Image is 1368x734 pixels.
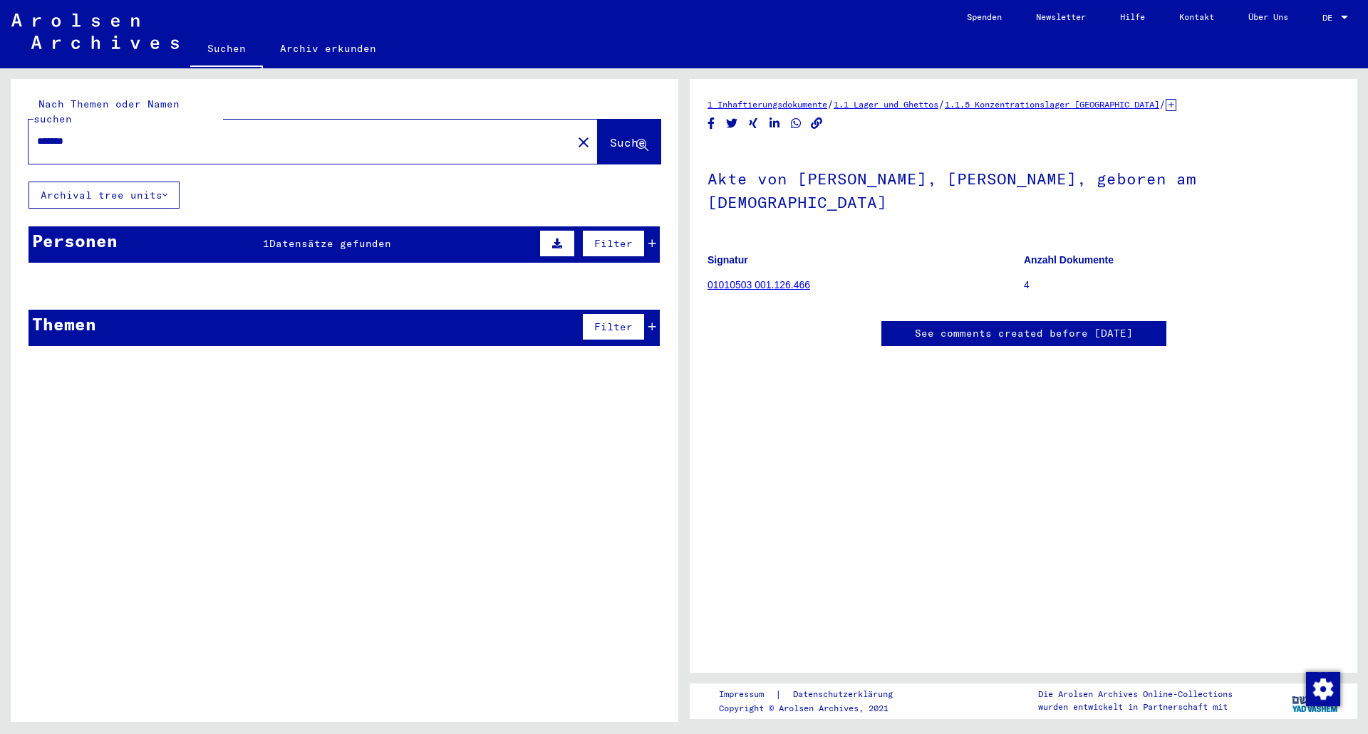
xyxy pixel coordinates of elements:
[263,237,269,250] span: 1
[594,320,633,333] span: Filter
[569,127,598,156] button: Clear
[938,98,945,110] span: /
[915,326,1133,341] a: See comments created before [DATE]
[1024,278,1339,293] p: 4
[708,254,748,266] b: Signatur
[719,702,910,715] p: Copyright © Arolsen Archives, 2021
[708,146,1339,232] h1: Akte von [PERSON_NAME], [PERSON_NAME], geboren am [DEMOGRAPHIC_DATA]
[582,230,645,257] button: Filter
[575,134,592,151] mat-icon: close
[582,313,645,340] button: Filter
[945,99,1159,110] a: 1.1.5 Konzentrationslager [GEOGRAPHIC_DATA]
[704,115,719,132] button: Share on Facebook
[789,115,804,132] button: Share on WhatsApp
[719,687,910,702] div: |
[1038,701,1233,713] p: wurden entwickelt in Partnerschaft mit
[269,237,391,250] span: Datensätze gefunden
[1038,688,1233,701] p: Die Arolsen Archives Online-Collections
[708,99,827,110] a: 1 Inhaftierungsdokumente
[708,279,810,290] a: 01010503 001.126.466
[719,687,775,702] a: Impressum
[725,115,740,132] button: Share on Twitter
[1322,13,1338,23] span: DE
[834,99,938,110] a: 1.1 Lager und Ghettos
[782,687,910,702] a: Datenschutzerklärung
[190,31,263,68] a: Suchen
[1024,254,1114,266] b: Anzahl Dokumente
[32,228,118,253] div: Personen
[610,135,646,150] span: Suche
[11,14,179,49] img: Arolsen_neg.svg
[809,115,824,132] button: Copy link
[746,115,761,132] button: Share on Xing
[28,182,180,209] button: Archival tree units
[33,98,180,125] mat-label: Nach Themen oder Namen suchen
[598,120,660,164] button: Suche
[1159,98,1166,110] span: /
[767,115,782,132] button: Share on LinkedIn
[1289,683,1342,718] img: yv_logo.png
[263,31,393,65] a: Archiv erkunden
[594,237,633,250] span: Filter
[1306,672,1340,706] img: Zustimmung ändern
[827,98,834,110] span: /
